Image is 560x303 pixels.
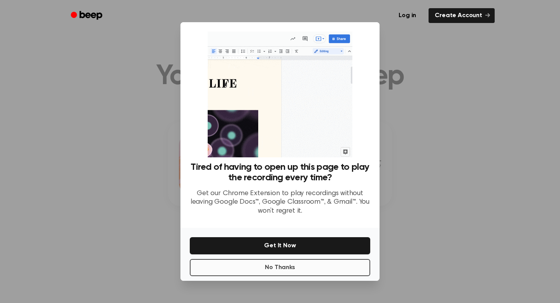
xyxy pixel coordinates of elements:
[190,189,370,216] p: Get our Chrome Extension to play recordings without leaving Google Docs™, Google Classroom™, & Gm...
[190,162,370,183] h3: Tired of having to open up this page to play the recording every time?
[190,237,370,254] button: Get It Now
[391,7,424,25] a: Log in
[429,8,495,23] a: Create Account
[208,32,352,157] img: Beep extension in action
[65,8,109,23] a: Beep
[190,259,370,276] button: No Thanks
